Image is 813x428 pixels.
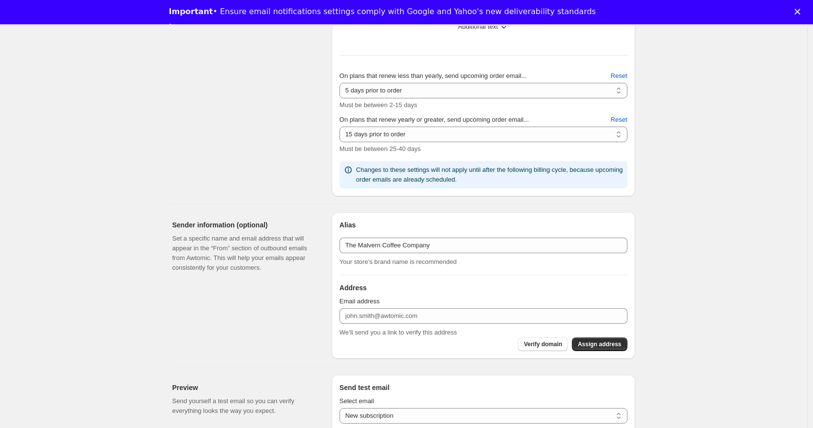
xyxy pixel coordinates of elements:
[340,220,627,230] h3: Alias
[518,337,568,351] button: Verify domain
[340,298,379,305] span: Email address
[340,308,627,324] input: john.smith@awtomic.com
[611,115,627,125] span: Reset
[172,220,316,230] h2: Sender information (optional)
[340,397,374,405] span: Select email
[605,68,633,84] button: Reset
[794,9,804,15] div: Close
[340,116,529,123] span: On plans that renew yearly or greater, send upcoming order email...
[340,101,417,109] span: Must be between 2-15 days
[524,340,562,348] span: Verify domain
[356,165,624,185] p: Changes to these settings will not apply until after the following billing cycle, because upcomin...
[605,112,633,128] button: Reset
[169,7,213,16] b: Important
[169,22,219,33] a: Learn more
[458,22,498,32] span: Additional text
[340,145,421,152] span: Must be between 25-40 days
[578,340,621,348] span: Assign address
[169,7,596,17] div: • Ensure email notifications settings comply with Google and Yahoo's new deliverability standards
[572,337,627,351] button: Assign Address
[334,19,633,35] button: Additional text
[172,383,316,392] h2: Preview
[340,283,627,293] h3: Address
[340,383,627,392] h3: Send test email
[340,329,457,336] span: We’ll send you a link to verify this address
[340,72,527,79] span: On plans that renew less than yearly, send upcoming order email...
[172,234,316,273] p: Set a specific name and email address that will appear in the “From” section of outbound emails f...
[340,258,457,265] span: Your store’s brand name is recommended
[611,71,627,81] span: Reset
[172,396,316,416] p: Send yourself a test email so you can verify everything looks the way you expect.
